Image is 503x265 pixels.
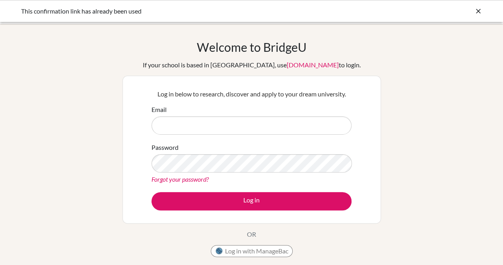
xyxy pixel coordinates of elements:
button: Log in with ManageBac [211,245,293,257]
button: Log in [151,192,352,210]
label: Email [151,105,167,114]
a: [DOMAIN_NAME] [287,61,339,69]
h1: Welcome to BridgeU [197,40,307,54]
p: Log in below to research, discover and apply to your dream university. [151,89,352,99]
a: Forgot your password? [151,175,209,183]
div: If your school is based in [GEOGRAPHIC_DATA], use to login. [143,60,361,70]
p: OR [247,230,256,239]
label: Password [151,143,179,152]
div: This confirmation link has already been used [21,6,363,16]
